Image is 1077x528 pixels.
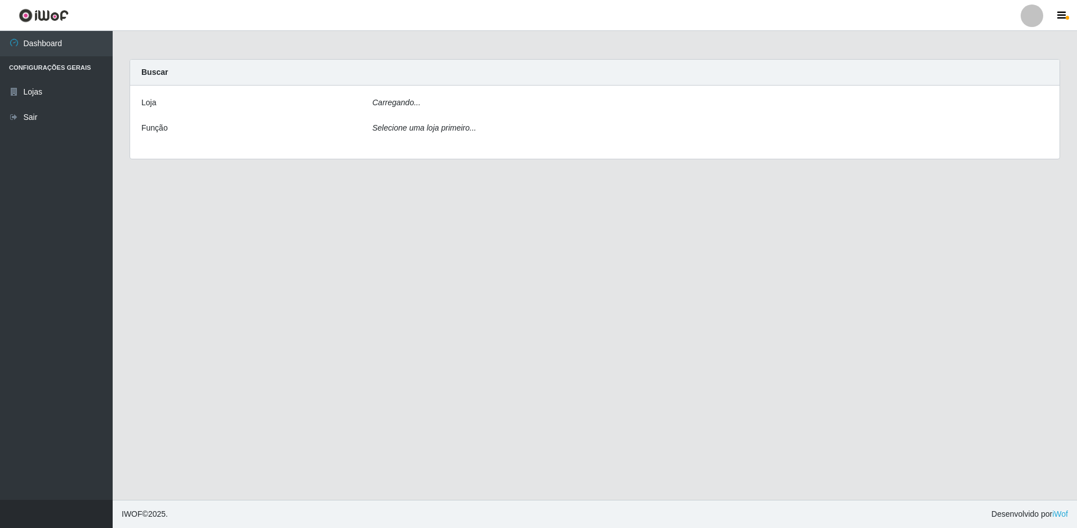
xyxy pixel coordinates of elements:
span: IWOF [122,509,143,518]
a: iWof [1052,509,1068,518]
i: Selecione uma loja primeiro... [372,123,476,132]
span: Desenvolvido por [991,508,1068,520]
label: Loja [141,97,156,109]
span: © 2025 . [122,508,168,520]
label: Função [141,122,168,134]
i: Carregando... [372,98,421,107]
img: CoreUI Logo [19,8,69,23]
strong: Buscar [141,68,168,77]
